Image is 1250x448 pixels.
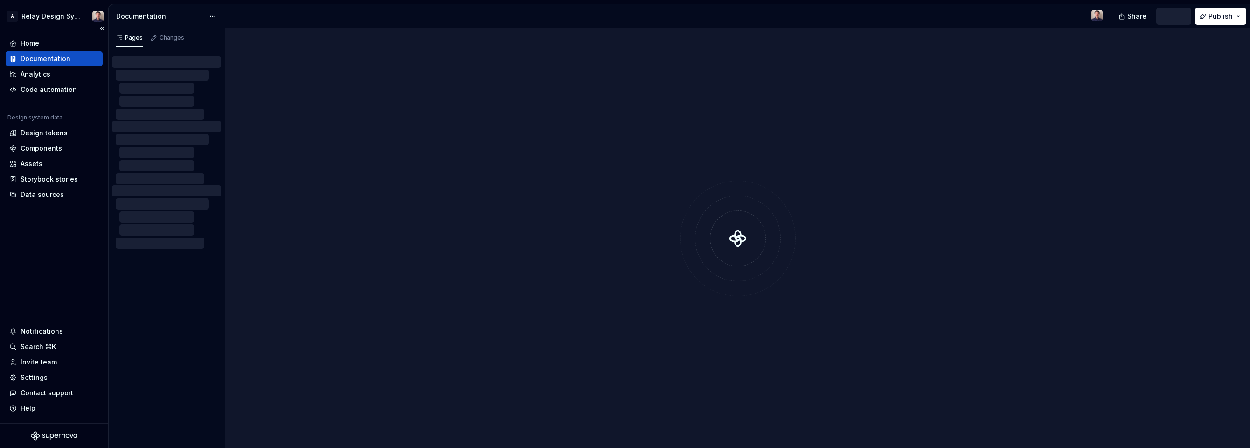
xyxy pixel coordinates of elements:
[6,36,103,51] a: Home
[6,385,103,400] button: Contact support
[6,339,103,354] button: Search ⌘K
[92,11,104,22] img: Bobby Tan
[21,190,64,199] div: Data sources
[1208,12,1233,21] span: Publish
[6,126,103,140] a: Design tokens
[1091,10,1103,21] img: Bobby Tan
[21,404,35,413] div: Help
[6,370,103,385] a: Settings
[21,70,50,79] div: Analytics
[21,144,62,153] div: Components
[6,82,103,97] a: Code automation
[21,373,48,382] div: Settings
[6,51,103,66] a: Documentation
[6,67,103,82] a: Analytics
[6,156,103,171] a: Assets
[116,34,143,42] div: Pages
[95,22,108,35] button: Collapse sidebar
[1127,12,1146,21] span: Share
[21,357,57,367] div: Invite team
[160,34,184,42] div: Changes
[6,172,103,187] a: Storybook stories
[1195,8,1246,25] button: Publish
[31,431,77,441] svg: Supernova Logo
[21,388,73,398] div: Contact support
[116,12,204,21] div: Documentation
[6,324,103,339] button: Notifications
[7,11,18,22] div: A
[21,39,39,48] div: Home
[1114,8,1153,25] button: Share
[7,114,62,121] div: Design system data
[2,6,106,26] button: ARelay Design SystemBobby Tan
[21,327,63,336] div: Notifications
[6,355,103,370] a: Invite team
[21,54,70,63] div: Documentation
[21,128,68,138] div: Design tokens
[21,342,56,351] div: Search ⌘K
[21,12,81,21] div: Relay Design System
[6,141,103,156] a: Components
[21,175,78,184] div: Storybook stories
[21,159,42,168] div: Assets
[21,85,77,94] div: Code automation
[6,401,103,416] button: Help
[6,187,103,202] a: Data sources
